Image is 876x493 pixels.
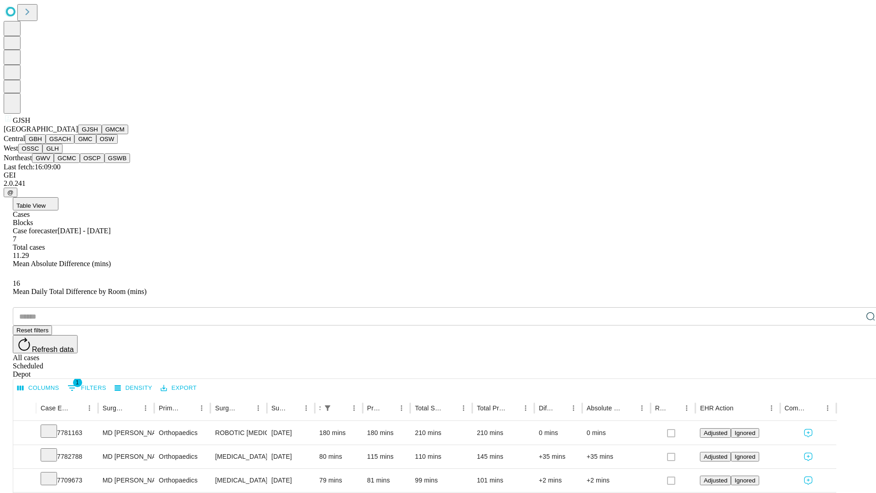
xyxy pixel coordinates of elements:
[477,469,530,492] div: 101 mins
[13,243,45,251] span: Total cases
[42,144,62,153] button: GLH
[13,235,16,243] span: 7
[271,404,286,412] div: Surgery Date
[348,402,360,414] button: Menu
[252,402,265,414] button: Menu
[731,476,759,485] button: Ignored
[74,134,96,144] button: GMC
[477,445,530,468] div: 145 mins
[395,402,408,414] button: Menu
[159,445,206,468] div: Orthopaedics
[667,402,680,414] button: Sort
[735,430,755,436] span: Ignored
[13,252,29,259] span: 11.29
[735,477,755,484] span: Ignored
[70,402,83,414] button: Sort
[215,445,262,468] div: [MEDICAL_DATA] [MEDICAL_DATA]
[4,179,872,188] div: 2.0.241
[32,153,54,163] button: GWV
[319,421,358,445] div: 180 mins
[4,154,32,162] span: Northeast
[25,134,46,144] button: GBH
[623,402,636,414] button: Sort
[367,404,382,412] div: Predicted In Room Duration
[195,402,208,414] button: Menu
[4,135,25,142] span: Central
[80,153,104,163] button: OSCP
[367,421,406,445] div: 180 mins
[16,327,48,334] span: Reset filters
[158,381,199,395] button: Export
[700,452,731,462] button: Adjusted
[704,477,727,484] span: Adjusted
[477,404,506,412] div: Total Predicted Duration
[104,153,130,163] button: GSWB
[539,421,578,445] div: 0 mins
[636,402,648,414] button: Menu
[321,402,334,414] button: Show filters
[16,202,46,209] span: Table View
[655,404,667,412] div: Resolved in EHR
[4,125,78,133] span: [GEOGRAPHIC_DATA]
[54,153,80,163] button: GCMC
[41,404,69,412] div: Case Epic Id
[103,469,150,492] div: MD [PERSON_NAME] [PERSON_NAME] Md
[159,469,206,492] div: Orthopaedics
[587,404,622,412] div: Absolute Difference
[159,404,182,412] div: Primary Service
[18,449,31,465] button: Expand
[112,381,155,395] button: Density
[18,425,31,441] button: Expand
[821,402,834,414] button: Menu
[539,404,553,412] div: Difference
[13,279,20,287] span: 16
[271,469,310,492] div: [DATE]
[13,116,30,124] span: GJSH
[46,134,74,144] button: GSACH
[57,227,110,235] span: [DATE] - [DATE]
[83,402,96,414] button: Menu
[4,188,17,197] button: @
[182,402,195,414] button: Sort
[103,404,125,412] div: Surgeon Name
[680,402,693,414] button: Menu
[444,402,457,414] button: Sort
[96,134,118,144] button: OSW
[102,125,128,134] button: GMCM
[41,445,94,468] div: 7782788
[477,421,530,445] div: 210 mins
[239,402,252,414] button: Sort
[704,453,727,460] span: Adjusted
[73,378,82,387] span: 1
[103,421,150,445] div: MD [PERSON_NAME] [PERSON_NAME] Md
[587,469,646,492] div: +2 mins
[519,402,532,414] button: Menu
[271,445,310,468] div: [DATE]
[587,421,646,445] div: 0 mins
[808,402,821,414] button: Sort
[139,402,152,414] button: Menu
[415,469,468,492] div: 99 mins
[4,163,61,171] span: Last fetch: 16:09:00
[271,421,310,445] div: [DATE]
[215,469,262,492] div: [MEDICAL_DATA] WITH [MEDICAL_DATA] REPAIR
[367,445,406,468] div: 115 mins
[103,445,150,468] div: MD [PERSON_NAME] [PERSON_NAME] Md
[41,469,94,492] div: 7709673
[704,430,727,436] span: Adjusted
[539,445,578,468] div: +35 mins
[785,404,808,412] div: Comments
[382,402,395,414] button: Sort
[78,125,102,134] button: GJSH
[4,171,872,179] div: GEI
[539,469,578,492] div: +2 mins
[457,402,470,414] button: Menu
[415,404,443,412] div: Total Scheduled Duration
[159,421,206,445] div: Orthopaedics
[554,402,567,414] button: Sort
[13,260,111,267] span: Mean Absolute Difference (mins)
[319,469,358,492] div: 79 mins
[300,402,313,414] button: Menu
[15,381,62,395] button: Select columns
[731,452,759,462] button: Ignored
